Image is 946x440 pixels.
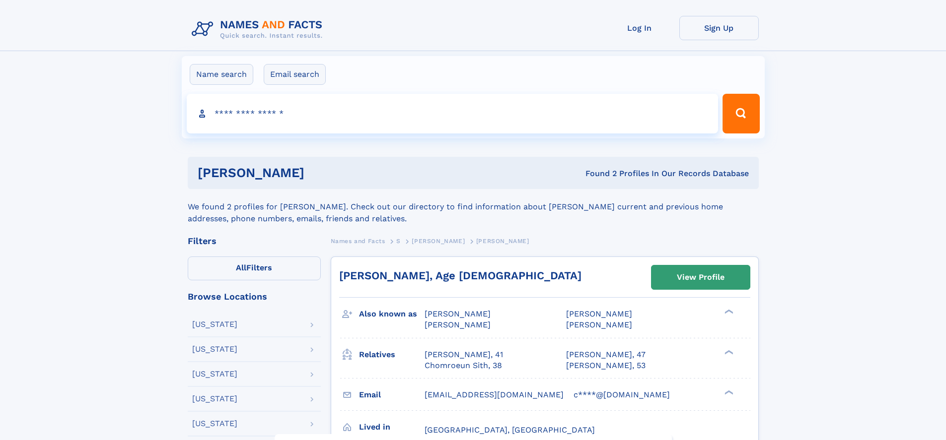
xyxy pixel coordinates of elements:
[188,189,759,225] div: We found 2 profiles for [PERSON_NAME]. Check out our directory to find information about [PERSON_...
[600,16,679,40] a: Log In
[396,238,401,245] span: S
[722,349,734,355] div: ❯
[198,167,445,179] h1: [PERSON_NAME]
[359,346,425,363] h3: Relatives
[187,94,719,133] input: search input
[425,425,595,435] span: [GEOGRAPHIC_DATA], [GEOGRAPHIC_DATA]
[188,16,331,43] img: Logo Names and Facts
[359,419,425,436] h3: Lived in
[190,64,253,85] label: Name search
[679,16,759,40] a: Sign Up
[192,345,237,353] div: [US_STATE]
[425,390,564,399] span: [EMAIL_ADDRESS][DOMAIN_NAME]
[425,360,502,371] a: Chomroeun Sith, 38
[396,235,401,247] a: S
[192,320,237,328] div: [US_STATE]
[722,309,734,315] div: ❯
[652,265,750,289] a: View Profile
[425,320,491,329] span: [PERSON_NAME]
[476,238,529,245] span: [PERSON_NAME]
[566,309,632,318] span: [PERSON_NAME]
[331,235,385,247] a: Names and Facts
[445,168,749,179] div: Found 2 Profiles In Our Records Database
[236,263,246,272] span: All
[677,266,725,289] div: View Profile
[188,237,321,246] div: Filters
[566,320,632,329] span: [PERSON_NAME]
[425,309,491,318] span: [PERSON_NAME]
[412,238,465,245] span: [PERSON_NAME]
[192,370,237,378] div: [US_STATE]
[192,395,237,403] div: [US_STATE]
[188,292,321,301] div: Browse Locations
[723,94,759,133] button: Search Button
[339,269,582,282] a: [PERSON_NAME], Age [DEMOGRAPHIC_DATA]
[412,235,465,247] a: [PERSON_NAME]
[359,306,425,322] h3: Also known as
[192,420,237,428] div: [US_STATE]
[722,389,734,395] div: ❯
[188,256,321,280] label: Filters
[566,360,646,371] a: [PERSON_NAME], 53
[264,64,326,85] label: Email search
[359,386,425,403] h3: Email
[425,349,503,360] a: [PERSON_NAME], 41
[566,349,646,360] a: [PERSON_NAME], 47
